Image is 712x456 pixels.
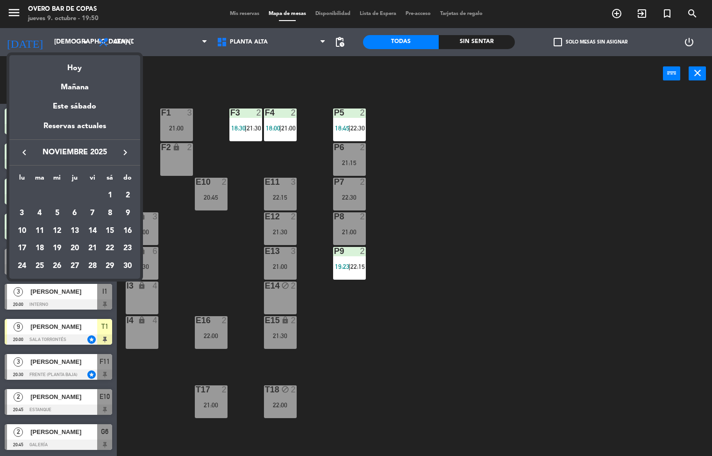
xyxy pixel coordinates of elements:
[31,240,49,258] td: 18 de noviembre de 2025
[102,241,118,257] div: 22
[119,204,136,222] td: 9 de noviembre de 2025
[13,257,31,275] td: 24 de noviembre de 2025
[33,146,117,159] span: noviembre 2025
[85,241,100,257] div: 21
[66,257,84,275] td: 27 de noviembre de 2025
[48,222,66,240] td: 12 de noviembre de 2025
[119,173,136,187] th: domingo
[13,187,101,205] td: NOV.
[32,223,48,239] div: 11
[31,257,49,275] td: 25 de noviembre de 2025
[49,223,65,239] div: 12
[13,240,31,258] td: 17 de noviembre de 2025
[101,187,119,205] td: 1 de noviembre de 2025
[101,173,119,187] th: sábado
[49,241,65,257] div: 19
[31,173,49,187] th: martes
[32,241,48,257] div: 18
[102,258,118,274] div: 29
[117,146,134,159] button: keyboard_arrow_right
[32,205,48,221] div: 4
[48,240,66,258] td: 19 de noviembre de 2025
[84,222,101,240] td: 14 de noviembre de 2025
[13,204,31,222] td: 3 de noviembre de 2025
[84,173,101,187] th: viernes
[120,147,131,158] i: keyboard_arrow_right
[84,257,101,275] td: 28 de noviembre de 2025
[14,205,30,221] div: 3
[119,222,136,240] td: 16 de noviembre de 2025
[120,241,135,257] div: 23
[66,240,84,258] td: 20 de noviembre de 2025
[48,257,66,275] td: 26 de noviembre de 2025
[119,257,136,275] td: 30 de noviembre de 2025
[120,205,135,221] div: 9
[31,204,49,222] td: 4 de noviembre de 2025
[85,205,100,221] div: 7
[102,205,118,221] div: 8
[13,222,31,240] td: 10 de noviembre de 2025
[102,223,118,239] div: 15
[120,223,135,239] div: 16
[101,257,119,275] td: 29 de noviembre de 2025
[14,241,30,257] div: 17
[66,222,84,240] td: 13 de noviembre de 2025
[9,55,140,74] div: Hoy
[9,74,140,94] div: Mañana
[48,204,66,222] td: 5 de noviembre de 2025
[84,204,101,222] td: 7 de noviembre de 2025
[67,205,83,221] div: 6
[101,222,119,240] td: 15 de noviembre de 2025
[49,205,65,221] div: 5
[120,258,135,274] div: 30
[67,223,83,239] div: 13
[119,240,136,258] td: 23 de noviembre de 2025
[9,120,140,139] div: Reservas actuales
[120,188,135,203] div: 2
[14,223,30,239] div: 10
[84,240,101,258] td: 21 de noviembre de 2025
[9,94,140,120] div: Este sábado
[49,258,65,274] div: 26
[102,188,118,203] div: 1
[66,173,84,187] th: jueves
[85,258,100,274] div: 28
[101,240,119,258] td: 22 de noviembre de 2025
[19,147,30,158] i: keyboard_arrow_left
[67,258,83,274] div: 27
[13,173,31,187] th: lunes
[31,222,49,240] td: 11 de noviembre de 2025
[119,187,136,205] td: 2 de noviembre de 2025
[14,258,30,274] div: 24
[67,241,83,257] div: 20
[85,223,100,239] div: 14
[48,173,66,187] th: miércoles
[101,204,119,222] td: 8 de noviembre de 2025
[66,204,84,222] td: 6 de noviembre de 2025
[16,146,33,159] button: keyboard_arrow_left
[32,258,48,274] div: 25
